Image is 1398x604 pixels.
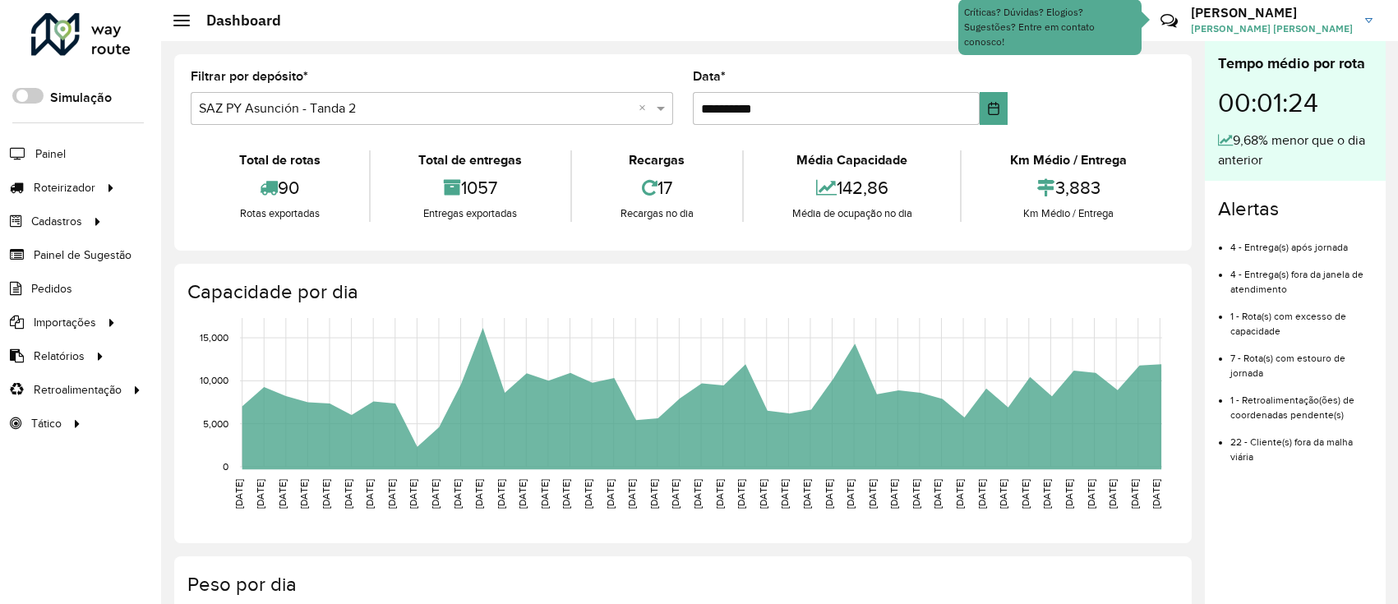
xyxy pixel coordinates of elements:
[801,479,812,509] text: [DATE]
[845,479,856,509] text: [DATE]
[966,205,1171,222] div: Km Médio / Entrega
[1230,380,1373,422] li: 1 - Retroalimentação(ões) de coordenadas pendente(s)
[187,573,1175,597] h4: Peso por dia
[233,479,244,509] text: [DATE]
[748,170,957,205] div: 142,86
[736,479,746,509] text: [DATE]
[748,150,957,170] div: Média Capacidade
[980,92,1008,125] button: Choose Date
[888,479,899,509] text: [DATE]
[561,479,571,509] text: [DATE]
[576,170,738,205] div: 17
[203,418,228,429] text: 5,000
[364,479,375,509] text: [DATE]
[375,205,567,222] div: Entregas exportadas
[1218,75,1373,131] div: 00:01:24
[576,205,738,222] div: Recargas no dia
[1218,131,1373,170] div: 9,68% menor que o dia anterior
[195,205,365,222] div: Rotas exportadas
[954,479,965,509] text: [DATE]
[966,170,1171,205] div: 3,883
[932,479,943,509] text: [DATE]
[692,479,703,509] text: [DATE]
[1230,339,1373,380] li: 7 - Rota(s) com estouro de jornada
[1086,479,1096,509] text: [DATE]
[195,170,365,205] div: 90
[693,67,726,86] label: Data
[1151,3,1187,39] a: Contato Rápido
[200,375,228,385] text: 10,000
[583,479,593,509] text: [DATE]
[576,150,738,170] div: Recargas
[187,280,1175,304] h4: Capacidade por dia
[1230,255,1373,297] li: 4 - Entrega(s) fora da janela de atendimento
[34,314,96,331] span: Importações
[191,67,308,86] label: Filtrar por depósito
[496,479,506,509] text: [DATE]
[1041,479,1052,509] text: [DATE]
[473,479,484,509] text: [DATE]
[1191,5,1353,21] h3: [PERSON_NAME]
[758,479,768,509] text: [DATE]
[1191,21,1353,36] span: [PERSON_NAME] [PERSON_NAME]
[375,170,567,205] div: 1057
[34,247,131,264] span: Painel de Sugestão
[911,479,921,509] text: [DATE]
[1063,479,1074,509] text: [DATE]
[648,479,659,509] text: [DATE]
[779,479,790,509] text: [DATE]
[605,479,616,509] text: [DATE]
[1129,479,1140,509] text: [DATE]
[321,479,331,509] text: [DATE]
[1151,479,1161,509] text: [DATE]
[255,479,265,509] text: [DATE]
[34,381,122,399] span: Retroalimentação
[31,415,62,432] span: Tático
[1107,479,1118,509] text: [DATE]
[1230,297,1373,339] li: 1 - Rota(s) com excesso de capacidade
[748,205,957,222] div: Média de ocupação no dia
[50,88,112,108] label: Simulação
[1020,479,1031,509] text: [DATE]
[998,479,1008,509] text: [DATE]
[386,479,397,509] text: [DATE]
[966,150,1171,170] div: Km Médio / Entrega
[430,479,441,509] text: [DATE]
[223,461,228,472] text: 0
[714,479,725,509] text: [DATE]
[539,479,550,509] text: [DATE]
[976,479,987,509] text: [DATE]
[1218,197,1373,221] h4: Alertas
[31,213,82,230] span: Cadastros
[195,150,365,170] div: Total de rotas
[375,150,567,170] div: Total de entregas
[867,479,878,509] text: [DATE]
[277,479,288,509] text: [DATE]
[408,479,418,509] text: [DATE]
[31,280,72,297] span: Pedidos
[1230,422,1373,464] li: 22 - Cliente(s) fora da malha viária
[670,479,681,509] text: [DATE]
[1218,53,1373,75] div: Tempo médio por rota
[639,99,653,118] span: Clear all
[1230,228,1373,255] li: 4 - Entrega(s) após jornada
[34,179,95,196] span: Roteirizador
[626,479,637,509] text: [DATE]
[298,479,309,509] text: [DATE]
[824,479,834,509] text: [DATE]
[34,348,85,365] span: Relatórios
[35,145,66,163] span: Painel
[343,479,353,509] text: [DATE]
[452,479,463,509] text: [DATE]
[517,479,528,509] text: [DATE]
[190,12,281,30] h2: Dashboard
[200,332,228,343] text: 15,000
